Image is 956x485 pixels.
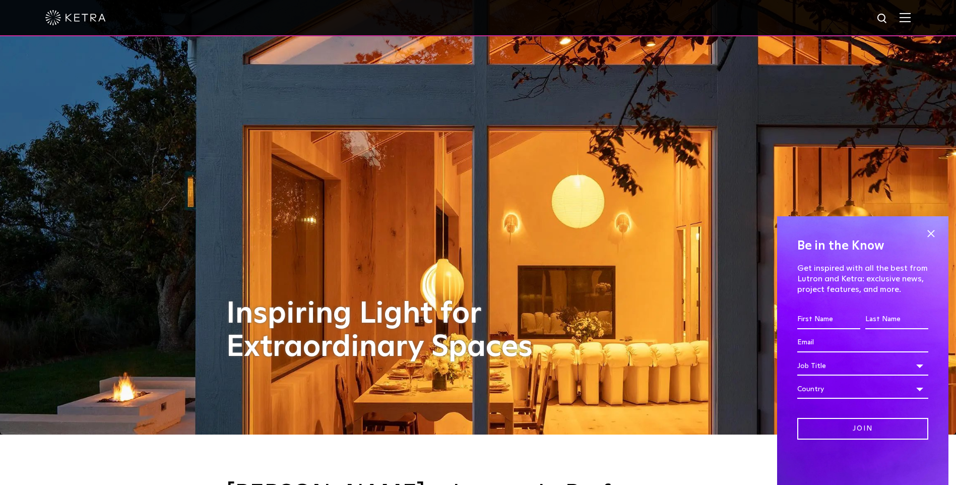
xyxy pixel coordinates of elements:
input: Email [797,333,928,352]
div: Job Title [797,356,928,376]
input: Join [797,418,928,440]
img: Hamburger%20Nav.svg [900,13,911,22]
h1: Inspiring Light for Extraordinary Spaces [226,297,554,364]
img: search icon [876,13,889,25]
input: First Name [797,310,860,329]
p: Get inspired with all the best from Lutron and Ketra: exclusive news, project features, and more. [797,263,928,294]
input: Last Name [865,310,928,329]
div: Country [797,380,928,399]
h4: Be in the Know [797,236,928,256]
img: ketra-logo-2019-white [45,10,106,25]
